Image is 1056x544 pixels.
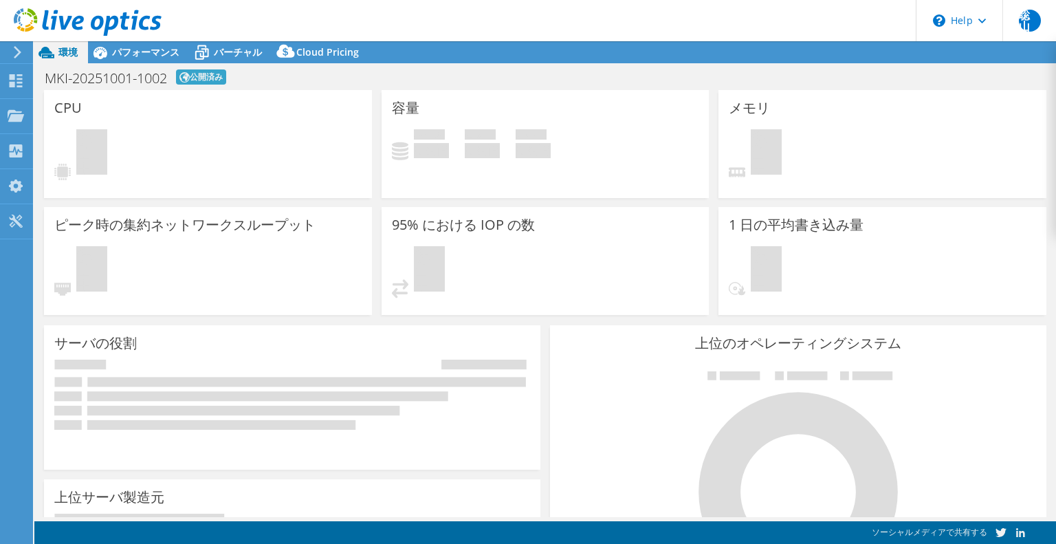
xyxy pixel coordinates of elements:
span: 使用済み [414,129,445,143]
span: 空き [465,129,496,143]
span: パフォーマンス [112,45,179,58]
span: 保留中 [751,246,782,295]
h3: 容量 [392,100,419,116]
h3: 上位のオペレーティングシステム [560,336,1036,351]
h3: 95% における IOP の数 [392,217,535,232]
span: Cloud Pricing [296,45,359,58]
h4: 0 GiB [414,143,449,158]
span: バーチャル [214,45,262,58]
span: 保留中 [76,246,107,295]
h3: CPU [54,100,82,116]
h3: 1 日の平均書き込み量 [729,217,863,232]
h3: 上位サーバ製造元 [54,490,164,505]
h3: メモリ [729,100,770,116]
h3: ピーク時の集約ネットワークスループット [54,217,316,232]
h4: 0 GiB [516,143,551,158]
span: 合計 [516,129,547,143]
span: 公開済み [176,69,226,85]
span: 保留中 [414,246,445,295]
h1: MKI-20251001-1002 [45,72,167,85]
span: ソーシャルメディアで共有する [872,526,987,538]
h4: 0 GiB [465,143,500,158]
h3: サーバの役割 [54,336,137,351]
svg: \n [933,14,945,27]
span: 聡山 [1019,10,1041,32]
span: 保留中 [76,129,107,178]
span: 保留中 [751,129,782,178]
span: 環境 [58,45,78,58]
